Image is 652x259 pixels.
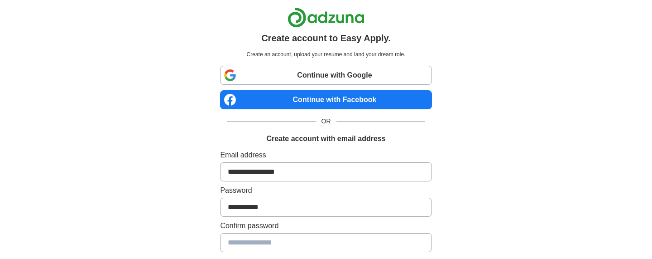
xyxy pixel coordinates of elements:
h1: Create account to Easy Apply. [261,31,391,45]
a: Continue with Facebook [220,90,431,109]
img: Adzuna logo [288,7,364,28]
label: Email address [220,150,431,161]
p: Create an account, upload your resume and land your dream role. [222,50,430,59]
h1: Create account with email address [266,133,385,144]
label: Confirm password [220,220,431,231]
span: OR [316,117,336,126]
label: Password [220,185,431,196]
a: Continue with Google [220,66,431,85]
